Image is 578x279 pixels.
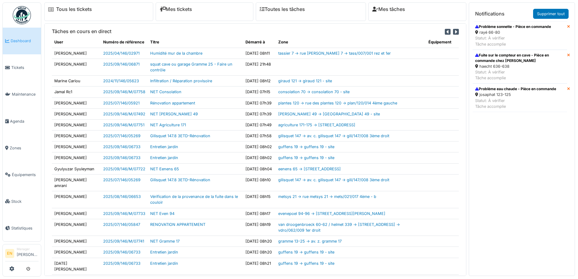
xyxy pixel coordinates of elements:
[12,91,39,97] span: Maintenance
[243,219,276,236] td: [DATE] 08h19
[150,194,238,205] a: Vérification de la provenance de la fuite dans le couloir
[243,131,276,141] td: [DATE] 07h58
[52,76,101,87] td: Marine Cariou
[103,90,145,94] a: 2025/09/146/M/07758
[473,50,567,84] a: Fuite sur le compteur en cave - Pièce en commande chez [PERSON_NAME] haecht 636-638 Statut: À vér...
[11,225,39,231] span: Statistiques
[475,69,565,81] div: Statut: À vérifier Tâche accomplie
[243,152,276,163] td: [DATE] 08h02
[278,155,334,160] a: guffens 19 -> guffens 19 - site
[148,37,243,48] th: Titre
[475,35,551,47] div: Statut: À vérifier Tâche accomplie
[13,6,31,24] img: Badge_color-CXgf-gQk.svg
[3,54,41,81] a: Tickets
[56,6,92,12] a: Tous les tickets
[52,163,101,174] td: Gyulyuzar Syuleyman
[10,118,39,124] span: Agenda
[243,208,276,219] td: [DATE] 08h17
[160,6,192,12] a: Mes tickets
[278,90,350,94] a: consolation 70 -> consolation 70 - site
[150,101,195,105] a: Rénovation appartement
[243,163,276,174] td: [DATE] 08h04
[17,247,39,251] div: Manager
[475,92,556,97] div: josaphat 123-125
[54,40,63,44] span: translation missing: fr.shared.user
[103,239,144,243] a: 2025/09/146/M/07741
[150,145,178,149] a: Entretien jardin
[3,81,41,108] a: Maintenance
[243,247,276,258] td: [DATE] 08h20
[52,141,101,152] td: [PERSON_NAME]
[278,123,355,127] a: agriculture 171-175 -> [STREET_ADDRESS]
[52,108,101,119] td: [PERSON_NAME]
[243,97,276,108] td: [DATE] 07h39
[278,222,400,233] a: van droogenbroeck 60-62 / helmet 339 -> [STREET_ADDRESS] -> vdro/062/009 1er droit
[150,134,210,138] a: Gilisquet 147.8 3ETD-Rénovation
[278,112,380,116] a: [PERSON_NAME] 49 -> [GEOGRAPHIC_DATA] 49 - site
[475,53,565,63] div: Fuite sur le compteur en cave - Pièce en commande chez [PERSON_NAME]
[473,21,567,50] a: Problème sonnette - Pièce en commande rayé 66-80 Statut: À vérifierTâche accomplie
[150,167,179,171] a: NET Eenens 65
[475,86,556,92] div: Problème eau chaude - Pièce en commande
[52,131,101,141] td: [PERSON_NAME]
[103,123,144,127] a: 2025/09/146/M/07751
[150,123,186,127] a: NET Agriculture 171
[243,108,276,119] td: [DATE] 07h39
[243,76,276,87] td: [DATE] 08h12
[278,194,376,199] a: metsys 21 -> rue metsys 21 -> mets/021/017 4ème - b
[243,236,276,247] td: [DATE] 08h20
[52,191,101,208] td: [PERSON_NAME]
[52,219,101,236] td: [PERSON_NAME]
[11,65,39,70] span: Tickets
[475,98,556,109] div: Statut: À vérifier Tâche accomplie
[103,167,145,171] a: 2025/09/146/M/07722
[3,161,41,188] a: Équipements
[3,28,41,54] a: Dashboard
[103,112,145,116] a: 2025/09/146/M/07492
[103,250,140,254] a: 2025/09/146/06733
[52,59,101,75] td: [PERSON_NAME]
[103,145,140,149] a: 2025/09/146/06733
[278,239,342,243] a: gramme 13-25 -> av. z. gramme 17
[12,172,39,178] span: Équipements
[276,37,426,48] th: Zone
[243,191,276,208] td: [DATE] 08h15
[103,101,140,105] a: 2025/07/146/05921
[533,9,569,19] a: Supprimer tout
[150,222,205,227] a: RENOVATION APPARTEMENT
[103,222,140,227] a: 2025/07/146/05847
[52,97,101,108] td: [PERSON_NAME]
[103,62,140,66] a: 2025/09/146/06871
[150,211,174,216] a: NET Even 94
[52,236,101,247] td: [PERSON_NAME]
[103,51,140,56] a: 2025/04/146/02971
[52,247,101,258] td: [PERSON_NAME]
[150,51,202,56] a: Humidité mur de la chambre
[243,37,276,48] th: Démarré à
[475,11,505,17] h6: Notifications
[278,178,389,182] a: gilisquet 147 -> av. c. gilisquet 147 -> gili/147/008 3ème droit
[278,261,334,266] a: guffens 19 -> guffens 19 - site
[475,24,551,29] div: Problème sonnette - Pièce en commande
[278,145,334,149] a: guffens 19 -> guffens 19 - site
[243,141,276,152] td: [DATE] 08h02
[101,37,148,48] th: Numéro de référence
[52,48,101,59] td: [PERSON_NAME]
[103,79,139,83] a: 2024/11/146/05623
[150,90,181,94] a: NET Consolation
[3,108,41,134] a: Agenda
[150,155,178,160] a: Entretien jardin
[150,239,180,243] a: NET Gramme 17
[3,188,41,215] a: Stock
[372,6,405,12] a: Mes tâches
[52,87,101,97] td: Jamal Rc1
[278,101,397,105] a: plantes 120 -> rue des plantes 120 -> plan/120/014 4ème gauche
[52,208,101,219] td: [PERSON_NAME]
[243,258,276,274] td: [DATE] 08h21
[475,29,551,35] div: rayé 66-80
[150,79,212,83] a: Infiltration / Réparation provisoire
[103,261,140,266] a: 2025/09/146/06733
[150,250,178,254] a: Entretien jardin
[3,134,41,161] a: Zones
[475,63,565,69] div: haecht 636-638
